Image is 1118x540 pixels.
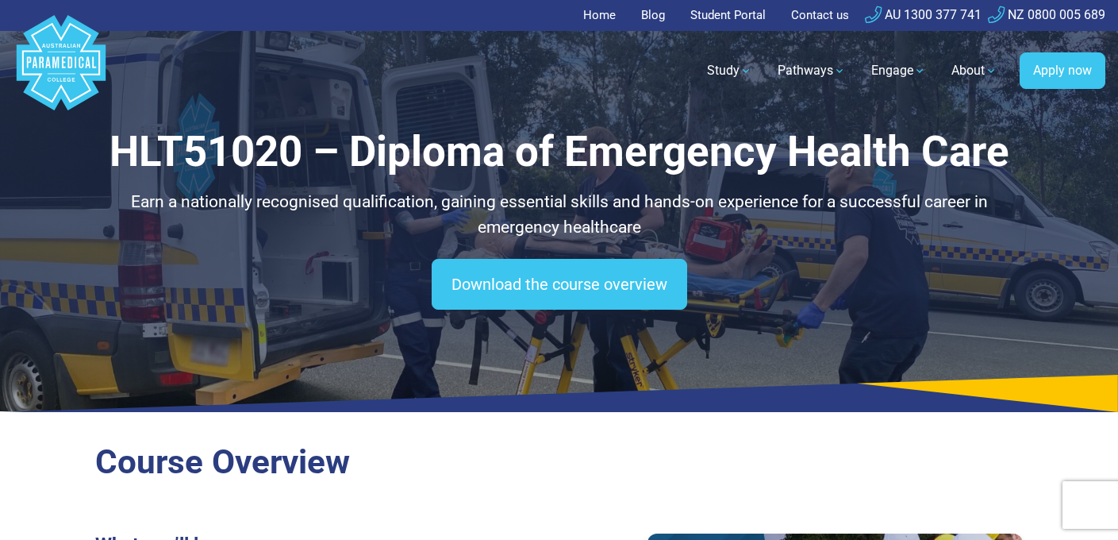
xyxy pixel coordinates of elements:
[862,48,936,93] a: Engage
[865,7,982,22] a: AU 1300 377 741
[942,48,1007,93] a: About
[95,190,1024,240] p: Earn a nationally recognised qualification, gaining essential skills and hands-on experience for ...
[1020,52,1105,89] a: Apply now
[768,48,855,93] a: Pathways
[95,442,1024,483] h2: Course Overview
[697,48,762,93] a: Study
[13,31,109,111] a: Australian Paramedical College
[95,127,1024,177] h1: HLT51020 – Diploma of Emergency Health Care
[988,7,1105,22] a: NZ 0800 005 689
[432,259,687,310] a: Download the course overview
